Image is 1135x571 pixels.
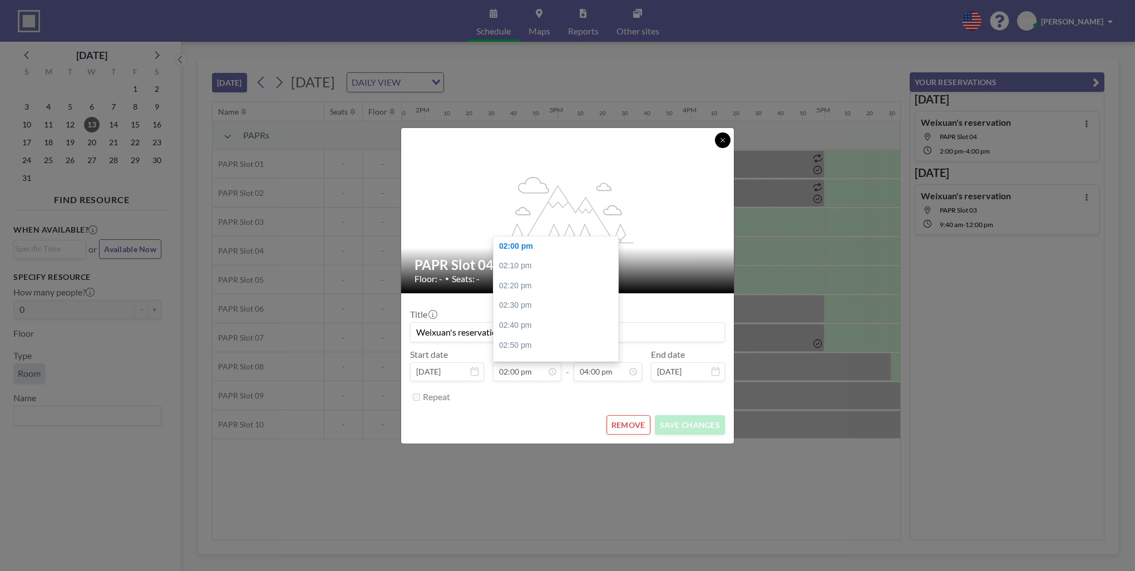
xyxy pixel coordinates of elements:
input: (No title) [411,323,724,342]
label: Title [410,309,436,320]
div: 02:20 pm [494,276,624,296]
span: - [566,353,569,377]
label: Repeat [423,391,450,402]
div: 02:50 pm [494,336,624,356]
h2: PAPR Slot 04 [414,257,722,273]
g: flex-grow: 1.2; [502,176,634,243]
span: • [445,274,449,283]
span: Seats: - [452,273,480,284]
div: 02:30 pm [494,296,624,316]
div: 03:00 pm [494,355,624,375]
button: SAVE CHANGES [655,415,725,435]
div: 02:40 pm [494,316,624,336]
label: Start date [410,349,448,360]
span: Floor: - [414,273,442,284]
label: End date [651,349,685,360]
div: 02:10 pm [494,256,624,276]
button: REMOVE [606,415,650,435]
div: 02:00 pm [494,237,624,257]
